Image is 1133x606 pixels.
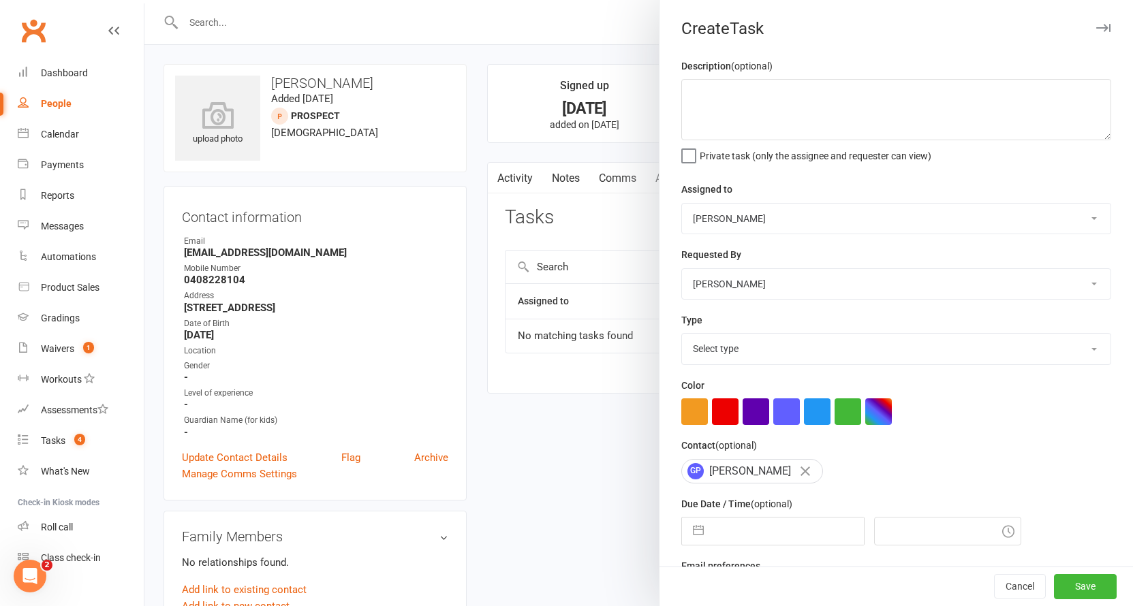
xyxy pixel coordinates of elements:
[18,303,144,334] a: Gradings
[731,61,773,71] small: (optional)
[715,440,757,451] small: (optional)
[16,14,50,48] a: Clubworx
[41,522,73,532] div: Roll call
[41,552,101,563] div: Class check-in
[41,313,80,323] div: Gradings
[18,180,144,211] a: Reports
[18,395,144,426] a: Assessments
[41,251,96,262] div: Automations
[18,119,144,150] a: Calendar
[42,560,52,571] span: 2
[41,343,74,354] div: Waivers
[994,575,1046,599] button: Cancel
[681,459,823,483] div: [PERSON_NAME]
[681,59,773,74] label: Description
[681,496,792,511] label: Due Date / Time
[681,182,732,197] label: Assigned to
[41,190,74,201] div: Reports
[41,435,65,446] div: Tasks
[681,247,741,262] label: Requested By
[41,221,84,232] div: Messages
[18,456,144,487] a: What's New
[18,242,144,272] a: Automations
[681,313,702,328] label: Type
[83,342,94,353] span: 1
[681,438,757,453] label: Contact
[659,19,1133,38] div: Create Task
[18,58,144,89] a: Dashboard
[14,560,46,592] iframe: Intercom live chat
[41,129,79,140] div: Calendar
[41,282,99,293] div: Product Sales
[18,211,144,242] a: Messages
[751,498,792,509] small: (optional)
[18,543,144,573] a: Class kiosk mode
[74,434,85,445] span: 4
[41,67,88,78] div: Dashboard
[681,378,704,393] label: Color
[18,426,144,456] a: Tasks 4
[41,404,108,415] div: Assessments
[41,466,90,477] div: What's New
[41,159,84,170] div: Payments
[18,89,144,119] a: People
[41,374,82,385] div: Workouts
[18,272,144,303] a: Product Sales
[700,146,931,161] span: Private task (only the assignee and requester can view)
[18,334,144,364] a: Waivers 1
[18,150,144,180] a: Payments
[41,98,72,109] div: People
[687,463,704,479] span: GP
[681,558,760,573] label: Email preferences
[18,512,144,543] a: Roll call
[18,364,144,395] a: Workouts
[1054,575,1117,599] button: Save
